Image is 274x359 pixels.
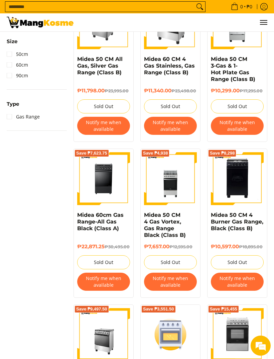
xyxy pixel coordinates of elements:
nav: Main Menu [80,13,267,31]
h6: ₱10,299.00 [211,88,264,94]
del: ₱17,295.00 [240,88,263,93]
span: Size [7,39,18,44]
a: Midea 60 CM 4 Gas Stainless, Gas Range (Class B) [144,56,195,76]
a: Midea 50 CM 3-Gas & 1-Hot Plate Gas Range (Class B) [211,56,255,82]
summary: Open [7,39,18,49]
button: Notify me when available [77,117,130,135]
button: Sold Out [77,99,130,113]
img: Midea 60cm Gas Range-All Gas Black (Class A) [77,152,130,205]
button: Menu [259,13,267,31]
div: Chat with us now [35,37,112,46]
div: Minimize live chat window [110,3,126,19]
span: Save ₱9,497.50 [76,307,107,311]
button: Sold Out [144,99,197,113]
h6: ₱22,871.25 [77,244,130,250]
del: ₱12,595.00 [169,244,192,249]
del: ₱23,498.00 [171,88,196,93]
button: Notify me when available [211,117,264,135]
img: Condura 50CM Range, 4 Gas Burners, Mirror Oven (Class A) [144,315,197,354]
a: Gas Range [7,111,40,122]
span: Save ₱3,551.50 [143,307,174,311]
span: Save ₱15,455 [210,307,237,311]
button: Notify me when available [211,273,264,291]
button: Sold Out [77,255,130,269]
a: Midea 50 CM All Gas, Silver Gas Range (Class B) [77,56,123,76]
button: Sold Out [211,255,264,269]
a: Midea 50 CM 4 Burner Gas Range, Black (Class B) [211,212,263,232]
span: 0 [239,4,244,9]
a: Midea 50 CM 4 Gas Vortex, Gas Range Black (Class B) [144,212,186,238]
a: 60cm [7,60,28,70]
span: Save ₱8,298 [210,151,235,155]
img: Gas Cookers &amp; Rangehood l Mang Kosme: Home Appliances Warehouse Sale [7,17,74,28]
textarea: Type your message and hit 'Enter' [3,183,127,206]
button: Notify me when available [144,117,197,135]
del: ₱23,995.00 [105,88,129,93]
button: Notify me when available [77,273,130,291]
ul: Customer Navigation [80,13,267,31]
del: ₱30,495.00 [105,244,130,249]
h6: ₱10,597.00 [211,244,264,250]
a: Midea 60cm Gas Range-All Gas Black (Class A) [77,212,124,232]
a: 90cm [7,70,28,81]
h6: ₱11,798.00 [77,88,130,94]
span: Save ₱4,938 [143,151,168,155]
h6: ₱11,340.00 [144,88,197,94]
summary: Open [7,101,19,111]
span: Save ₱7,623.75 [76,151,107,155]
span: • [229,3,254,10]
span: Type [7,101,19,106]
span: We're online! [39,84,92,152]
a: 50cm [7,49,28,60]
img: Midea 50 CM 4 Gas Vortex, Gas Range Black (Class B) [144,152,197,205]
button: Sold Out [144,255,197,269]
del: ₱18,895.00 [239,244,263,249]
img: midea-50-cm-4-burner-gas-range-black-full-front-view-mang-kosme [211,152,264,205]
span: ₱0 [246,4,253,9]
h6: ₱7,657.00 [144,244,197,250]
button: Notify me when available [144,273,197,291]
button: Search [194,2,205,12]
button: Sold Out [211,99,264,113]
